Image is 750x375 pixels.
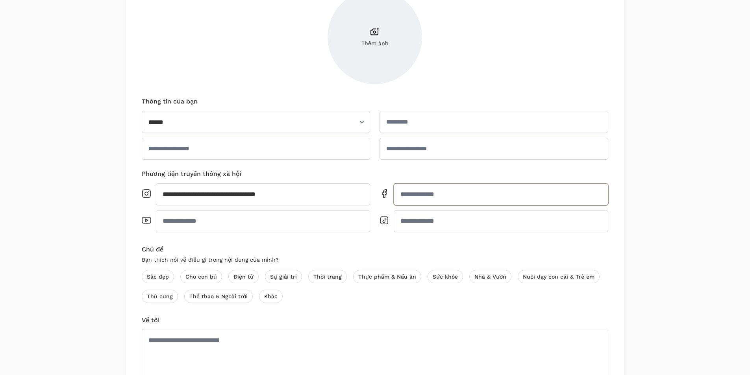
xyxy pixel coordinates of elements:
[233,273,254,280] font: Điện tử
[142,257,279,263] font: Bạn thích nói về điều gì trong nội dung của mình?
[147,293,173,299] font: Thú cưng
[523,273,594,280] font: Nuôi dạy con cái & Trẻ em
[358,273,416,280] font: Thực phẩm & Nấu ăn
[313,273,342,280] font: Thời trang
[433,273,458,280] font: Sức khỏe
[142,98,198,105] font: Thông tin của bạn
[189,293,248,299] font: Thể thao & Ngoài trời
[142,316,159,324] font: Về tôi
[264,293,278,299] font: Khác
[142,170,241,177] font: Phương tiện truyền thông xã hội
[185,273,217,280] font: Cho con bú
[142,246,163,253] font: Chủ đề
[147,273,169,280] font: Sắc đẹp
[270,273,297,280] font: Sự giải trí
[361,40,389,46] font: Thêm ảnh
[474,273,506,280] font: Nhà & Vườn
